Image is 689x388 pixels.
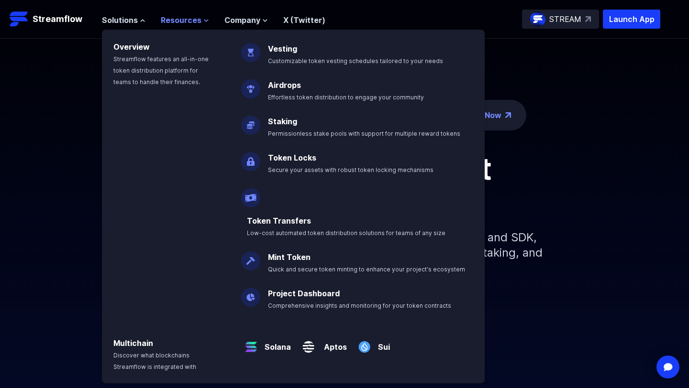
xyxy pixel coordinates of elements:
[318,334,347,353] a: Aptos
[113,352,196,370] span: Discover what blockchains Streamflow is integrated with
[241,244,260,270] img: Mint Token
[268,94,424,101] span: Effortless token distribution to engage your community
[355,330,374,356] img: Sui
[585,16,591,22] img: top-right-arrow.svg
[268,44,297,54] a: Vesting
[224,14,268,26] button: Company
[268,302,451,309] span: Comprehensive insights and monitoring for your token contracts
[241,35,260,62] img: Vesting
[247,229,445,237] span: Low-cost automated token distribution solutions for teams of any size
[522,10,599,29] a: STREAM
[102,14,138,26] span: Solutions
[161,14,201,26] span: Resources
[530,11,545,27] img: streamflow-logo-circle.png
[247,216,311,226] a: Token Transfers
[374,334,390,353] a: Sui
[161,14,209,26] button: Resources
[33,12,82,26] p: Streamflow
[549,13,581,25] p: STREAM
[241,108,260,135] img: Staking
[113,55,209,86] span: Streamflow features an all-in-one token distribution platform for teams to handle their finances.
[241,181,260,207] img: Payroll
[268,130,460,137] span: Permissionless stake pools with support for multiple reward tokens
[283,15,325,25] a: X (Twitter)
[268,117,297,126] a: Staking
[241,72,260,98] img: Airdrops
[268,289,340,298] a: Project Dashboard
[299,330,318,356] img: Aptos
[656,356,679,378] div: Open Intercom Messenger
[113,42,150,52] a: Overview
[10,10,29,29] img: Streamflow Logo
[268,57,443,65] span: Customizable token vesting schedules tailored to your needs
[241,144,260,171] img: Token Locks
[224,14,260,26] span: Company
[268,166,433,173] span: Secure your assets with robust token locking mechanisms
[261,334,291,353] a: Solana
[10,10,92,29] a: Streamflow
[241,330,261,356] img: Solana
[268,80,301,90] a: Airdrops
[268,252,311,262] a: Mint Token
[113,338,153,348] a: Multichain
[603,10,660,29] button: Launch App
[102,14,145,26] button: Solutions
[268,266,465,273] span: Quick and secure token minting to enhance your project's ecosystem
[505,112,511,118] img: top-right-arrow.png
[268,153,316,162] a: Token Locks
[241,280,260,307] img: Project Dashboard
